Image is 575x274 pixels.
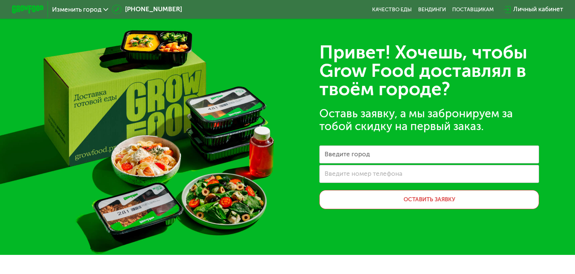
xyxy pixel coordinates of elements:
div: Привет! Хочешь, чтобы Grow Food доставлял в твоём городе? [319,43,539,98]
label: Введите город [325,152,370,157]
a: Вендинги [418,6,446,13]
a: Качество еды [372,6,412,13]
a: [PHONE_NUMBER] [112,4,182,14]
div: Личный кабинет [513,4,563,14]
div: Оставь заявку, а мы забронируем за тобой скидку на первый заказ. [319,107,539,133]
label: Введите номер телефона [325,172,402,176]
button: Оставить заявку [319,190,539,209]
span: Изменить город [52,6,101,13]
div: поставщикам [452,6,494,13]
